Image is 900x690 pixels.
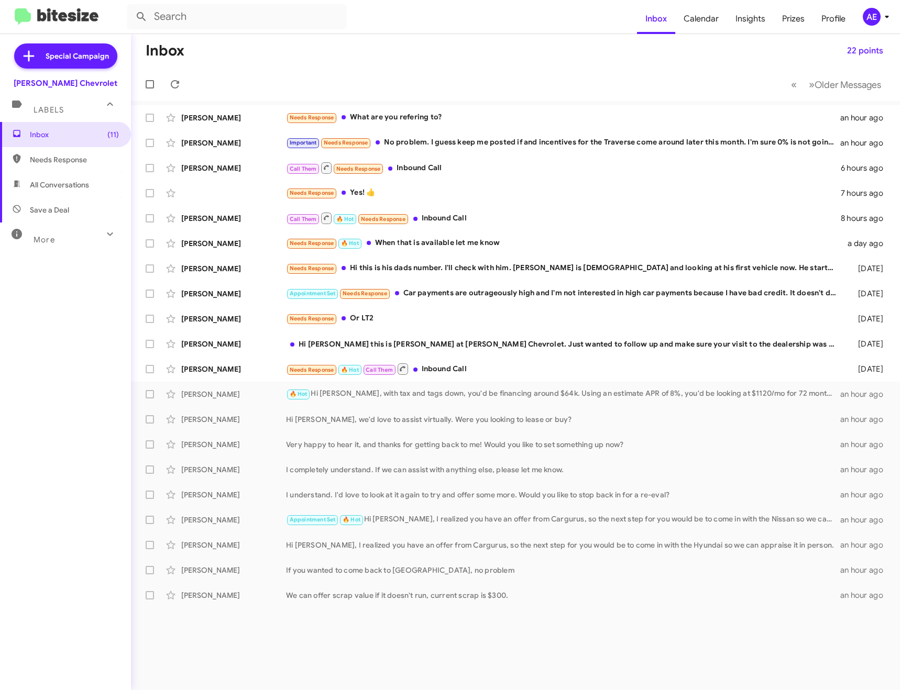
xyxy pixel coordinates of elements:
span: Needs Response [324,139,368,146]
div: [PERSON_NAME] [181,414,286,425]
span: Needs Response [290,114,334,121]
span: « [791,78,797,91]
input: Search [127,4,347,29]
div: an hour ago [840,389,892,399]
span: Prizes [774,4,813,34]
a: Profile [813,4,854,34]
span: More [34,235,55,244]
div: What are you refering to? [286,112,840,124]
span: Call Them [366,366,393,373]
div: an hour ago [840,439,892,450]
div: an hour ago [840,414,892,425]
div: [PERSON_NAME] Chevrolet [14,78,117,88]
div: Inbound Call [286,362,843,375]
span: Needs Response [290,366,334,373]
span: 22 points [847,41,883,60]
span: Save a Deal [30,205,69,215]
div: Hi [PERSON_NAME], I realized you have an offer from Cargurus, so the next step for you would be t... [286,540,840,550]
div: No problem. I guess keep me posted if and incentives for the Traverse come around later this mont... [286,137,840,149]
button: Previous [785,74,803,95]
div: I completely understand. If we can assist with anything else, please let me know. [286,464,840,475]
div: [PERSON_NAME] [181,238,286,249]
div: [PERSON_NAME] [181,364,286,374]
div: [PERSON_NAME] [181,163,286,173]
span: (11) [107,129,119,140]
span: Appointment Set [290,290,336,297]
div: Hi this is his dads number. I'll check with him. [PERSON_NAME] is [DEMOGRAPHIC_DATA] and looking ... [286,262,843,274]
span: 🔥 Hot [290,391,308,397]
span: Needs Response [290,190,334,196]
div: an hour ago [840,590,892,600]
div: [PERSON_NAME] [181,439,286,450]
nav: Page navigation example [785,74,887,95]
div: [PERSON_NAME] [181,565,286,575]
div: [PERSON_NAME] [181,113,286,123]
span: Needs Response [336,165,381,172]
a: Inbox [637,4,675,34]
div: [PERSON_NAME] [181,389,286,399]
div: [DATE] [843,339,892,349]
div: Hi [PERSON_NAME], I realized you have an offer from Cargurus, so the next step for you would be t... [286,514,840,526]
button: AE [854,8,888,26]
span: Needs Response [361,216,405,222]
div: [DATE] [843,288,892,299]
div: an hour ago [840,113,892,123]
span: Appointment Set [290,516,336,523]
div: 6 hours ago [841,163,892,173]
span: 🔥 Hot [336,216,354,222]
div: [DATE] [843,263,892,274]
div: an hour ago [840,540,892,550]
div: an hour ago [840,489,892,500]
div: [PERSON_NAME] [181,464,286,475]
span: 🔥 Hot [341,366,359,373]
div: Yes! 👍 [286,187,841,199]
span: Call Them [290,165,317,172]
div: [DATE] [843,314,892,324]
span: Needs Response [343,290,387,297]
div: Inbound Call [286,161,841,174]
span: All Conversations [30,180,89,190]
div: [PERSON_NAME] [181,314,286,324]
span: Call Them [290,216,317,222]
span: Older Messages [815,79,881,91]
div: an hour ago [840,565,892,575]
div: Hi [PERSON_NAME], we'd love to assist virtually. Were you looking to lease or buy? [286,414,840,425]
span: Needs Response [290,240,334,247]
span: Labels [34,105,64,115]
div: AE [863,8,881,26]
div: Very happy to hear it, and thanks for getting back to me! Would you like to set something up now? [286,439,840,450]
div: [PERSON_NAME] [181,288,286,299]
span: Special Campaign [46,51,109,61]
div: I understand. I'd love to look at it again to try and offer some more. Would you like to stop bac... [286,489,840,500]
div: Hi [PERSON_NAME], with tax and tags down, you'd be financing around $64k. Using an estimate APR o... [286,388,840,400]
button: Next [803,74,887,95]
button: 22 points [839,41,892,60]
span: Needs Response [30,154,119,165]
span: Needs Response [290,315,334,322]
div: an hour ago [840,464,892,475]
div: [PERSON_NAME] [181,489,286,500]
div: [PERSON_NAME] [181,590,286,600]
div: [PERSON_NAME] [181,515,286,525]
span: » [809,78,815,91]
div: 7 hours ago [841,188,892,198]
span: 🔥 Hot [343,516,360,523]
div: Hi [PERSON_NAME] this is [PERSON_NAME] at [PERSON_NAME] Chevrolet. Just wanted to follow up and m... [286,339,843,349]
div: [PERSON_NAME] [181,263,286,274]
div: Or LT2 [286,313,843,325]
a: Calendar [675,4,727,34]
span: Inbox [30,129,119,140]
div: Inbound Call [286,212,841,225]
a: Special Campaign [14,43,117,69]
div: When that is available let me know [286,237,843,249]
span: 🔥 Hot [341,240,359,247]
div: an hour ago [840,515,892,525]
div: 8 hours ago [841,213,892,224]
div: We can offer scrap value if it doesn't run, current scrap is $300. [286,590,840,600]
div: [PERSON_NAME] [181,540,286,550]
a: Insights [727,4,774,34]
